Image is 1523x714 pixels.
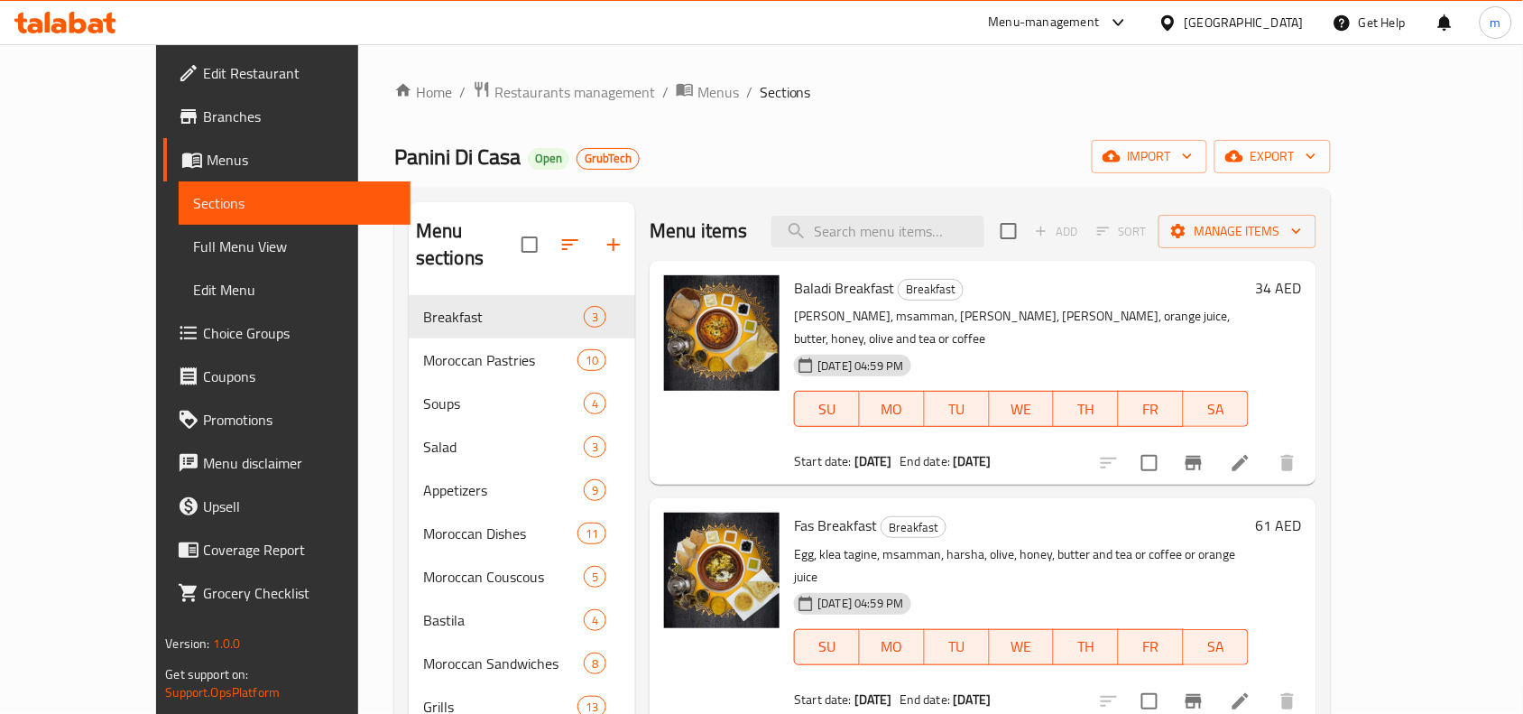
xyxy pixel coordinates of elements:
button: Manage items [1158,215,1316,248]
div: Menu-management [989,12,1100,33]
span: 4 [585,612,605,629]
span: Breakfast [423,306,584,328]
span: 3 [585,309,605,326]
a: Menus [676,80,739,104]
button: TH [1054,629,1119,665]
span: TU [932,634,983,660]
span: Edit Restaurant [203,62,396,84]
span: Moroccan Couscous [423,566,584,588]
div: Open [528,148,569,170]
span: Version: [165,632,209,655]
span: SA [1191,634,1241,660]
button: import [1092,140,1207,173]
span: Select all sections [511,226,549,264]
span: Bastila [423,609,584,631]
button: SA [1184,629,1249,665]
span: FR [1126,634,1177,660]
div: items [584,479,606,501]
a: Sections [179,181,411,225]
div: Breakfast [881,516,946,538]
span: Sections [760,81,811,103]
a: Upsell [163,485,411,528]
span: Menus [697,81,739,103]
button: FR [1119,391,1184,427]
a: Choice Groups [163,311,411,355]
a: Home [394,81,452,103]
a: Promotions [163,398,411,441]
li: / [746,81,752,103]
button: Branch-specific-item [1172,441,1215,485]
button: TH [1054,391,1119,427]
span: Select to update [1131,444,1168,482]
span: Full Menu View [193,236,396,257]
span: Baladi Breakfast [794,274,894,301]
span: Sort sections [549,223,592,266]
span: Branches [203,106,396,127]
div: items [584,393,606,414]
h2: Menu sections [416,218,522,272]
span: Promotions [203,409,396,431]
span: Breakfast [881,517,946,538]
span: 11 [578,525,605,542]
h2: Menu items [650,218,748,245]
span: Panini Di Casa [394,136,521,177]
span: GrubTech [577,151,639,166]
span: Menu disclaimer [203,452,396,474]
img: Fas Breakfast [664,513,780,628]
span: [DATE] 04:59 PM [810,357,910,375]
span: WE [997,634,1048,660]
div: Salad3 [409,425,635,468]
span: 10 [578,352,605,369]
span: Add item [1028,218,1085,246]
a: Edit menu item [1230,691,1251,712]
button: delete [1266,441,1309,485]
button: MO [860,391,925,427]
button: WE [990,629,1055,665]
a: Menus [163,138,411,181]
div: items [584,609,606,631]
b: [DATE] [954,450,992,473]
div: items [584,436,606,458]
div: [GEOGRAPHIC_DATA] [1185,13,1304,32]
span: 9 [585,482,605,499]
span: Sections [193,192,396,214]
span: Select section first [1085,218,1158,246]
span: 3 [585,439,605,456]
li: / [459,81,466,103]
div: Appetizers9 [409,468,635,512]
b: [DATE] [954,688,992,711]
span: 5 [585,569,605,586]
div: items [584,653,606,674]
div: Breakfast3 [409,295,635,338]
span: 8 [585,655,605,672]
span: Open [528,151,569,166]
h6: 34 AED [1256,275,1302,301]
div: Moroccan Pastries [423,349,577,371]
span: SU [802,396,853,422]
a: Branches [163,95,411,138]
span: MO [867,396,918,422]
span: export [1229,145,1316,168]
a: Support.OpsPlatform [165,681,280,704]
div: items [577,523,606,544]
div: Soups4 [409,382,635,425]
button: FR [1119,629,1184,665]
span: SA [1191,396,1241,422]
div: Appetizers [423,479,584,501]
span: Salad [423,436,584,458]
nav: breadcrumb [394,80,1331,104]
span: WE [997,396,1048,422]
span: Upsell [203,496,396,517]
span: End date: [900,450,950,473]
span: MO [867,634,918,660]
span: FR [1126,396,1177,422]
div: items [584,306,606,328]
span: Manage items [1173,220,1302,243]
span: End date: [900,688,950,711]
span: 1.0.0 [213,632,241,655]
span: TH [1061,396,1112,422]
span: TU [932,396,983,422]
